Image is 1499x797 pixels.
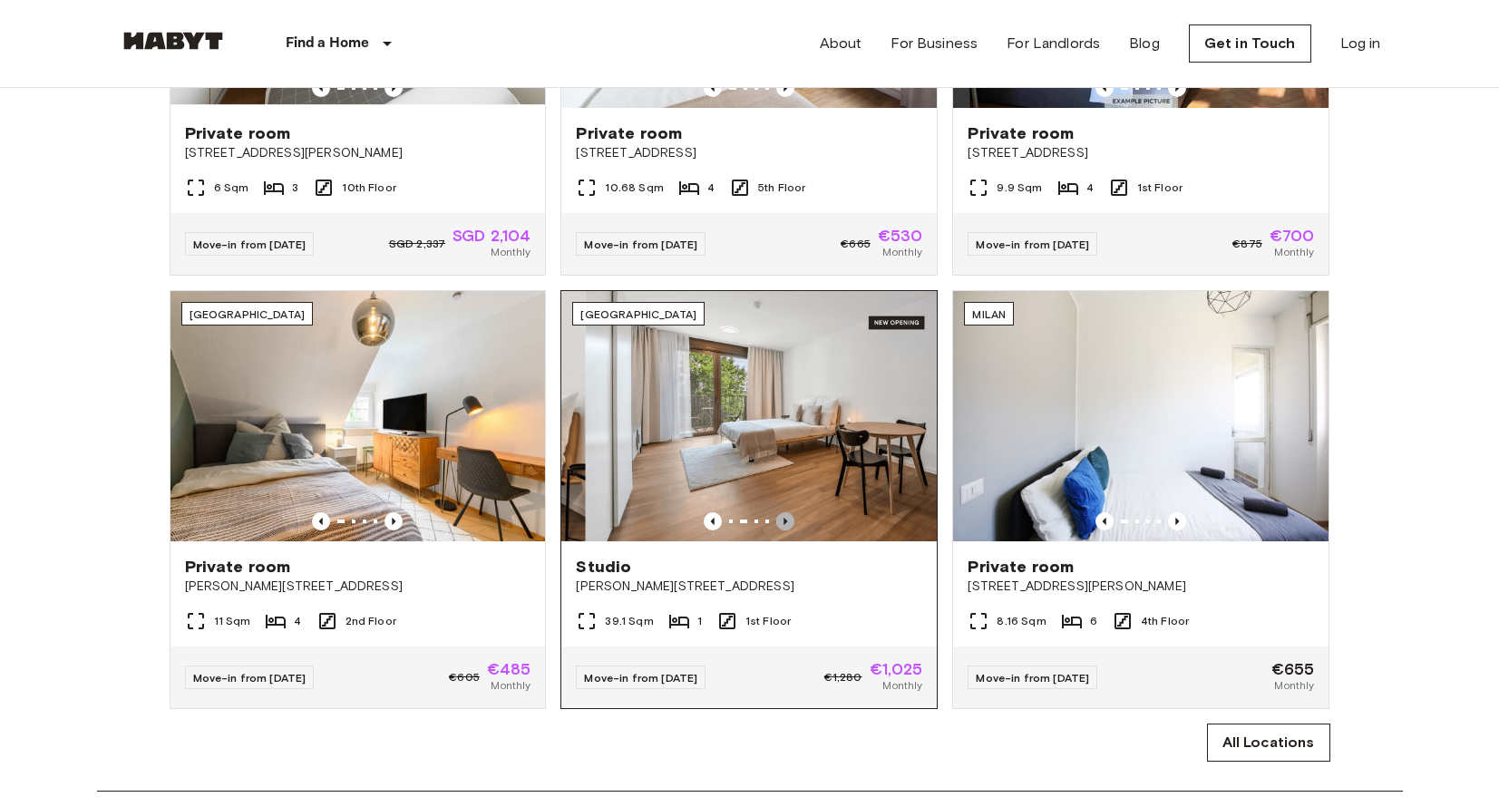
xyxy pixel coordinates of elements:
[976,671,1089,685] span: Move-in from [DATE]
[1129,33,1160,54] a: Blog
[576,556,631,578] span: Studio
[820,33,862,54] a: About
[449,669,480,685] span: €605
[185,556,291,578] span: Private room
[453,228,530,244] span: SGD 2,104
[1095,512,1114,530] button: Previous image
[972,307,1006,321] span: Milan
[214,180,249,196] span: 6 Sqm
[968,144,1314,162] span: [STREET_ADDRESS]
[841,236,871,252] span: €665
[891,33,978,54] a: For Business
[1090,613,1097,629] span: 6
[605,613,653,629] span: 39.1 Sqm
[294,613,301,629] span: 4
[185,578,531,596] span: [PERSON_NAME][STREET_ADDRESS]
[576,122,682,144] span: Private room
[1007,33,1100,54] a: For Landlords
[170,290,547,709] a: Marketing picture of unit DE-09-001-002-02HFPrevious imagePrevious image[GEOGRAPHIC_DATA]Private ...
[952,290,1329,709] a: Marketing picture of unit IT-14-111-001-006Previous imagePrevious imageMilanPrivate room[STREET_A...
[1232,236,1262,252] span: €875
[697,613,702,629] span: 1
[605,180,663,196] span: 10.68 Sqm
[292,180,298,196] span: 3
[491,677,530,694] span: Monthly
[580,307,696,321] span: [GEOGRAPHIC_DATA]
[170,291,546,541] img: Marketing picture of unit DE-09-001-002-02HF
[758,180,805,196] span: 5th Floor
[384,512,403,530] button: Previous image
[1271,661,1315,677] span: €655
[491,244,530,260] span: Monthly
[976,238,1089,251] span: Move-in from [DATE]
[704,512,722,530] button: Previous image
[953,291,1329,541] img: Marketing picture of unit IT-14-111-001-006
[342,180,396,196] span: 10th Floor
[584,671,697,685] span: Move-in from [DATE]
[1168,512,1186,530] button: Previous image
[185,144,531,162] span: [STREET_ADDRESS][PERSON_NAME]
[312,512,330,530] button: Previous image
[1340,33,1381,54] a: Log in
[997,180,1042,196] span: 9.9 Sqm
[997,613,1046,629] span: 8.16 Sqm
[576,144,922,162] span: [STREET_ADDRESS]
[560,290,938,709] a: Marketing picture of unit DE-01-492-101-001Marketing picture of unit DE-01-492-101-001Previous im...
[190,307,306,321] span: [GEOGRAPHIC_DATA]
[586,291,961,541] img: Marketing picture of unit DE-01-492-101-001
[1274,677,1314,694] span: Monthly
[1274,244,1314,260] span: Monthly
[968,122,1074,144] span: Private room
[707,180,715,196] span: 4
[346,613,396,629] span: 2nd Floor
[824,669,862,685] span: €1,280
[878,228,923,244] span: €530
[1189,24,1311,63] a: Get in Touch
[882,677,922,694] span: Monthly
[1270,228,1315,244] span: €700
[1086,180,1094,196] span: 4
[185,122,291,144] span: Private room
[193,671,307,685] span: Move-in from [DATE]
[193,238,307,251] span: Move-in from [DATE]
[119,32,228,50] img: Habyt
[389,236,445,252] span: SGD 2,337
[1207,724,1330,762] a: All Locations
[882,244,922,260] span: Monthly
[487,661,531,677] span: €485
[576,578,922,596] span: [PERSON_NAME][STREET_ADDRESS]
[286,33,370,54] p: Find a Home
[214,613,251,629] span: 11 Sqm
[1141,613,1189,629] span: 4th Floor
[584,238,697,251] span: Move-in from [DATE]
[968,578,1314,596] span: [STREET_ADDRESS][PERSON_NAME]
[968,556,1074,578] span: Private room
[870,661,923,677] span: €1,025
[1137,180,1183,196] span: 1st Floor
[776,512,794,530] button: Previous image
[745,613,791,629] span: 1st Floor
